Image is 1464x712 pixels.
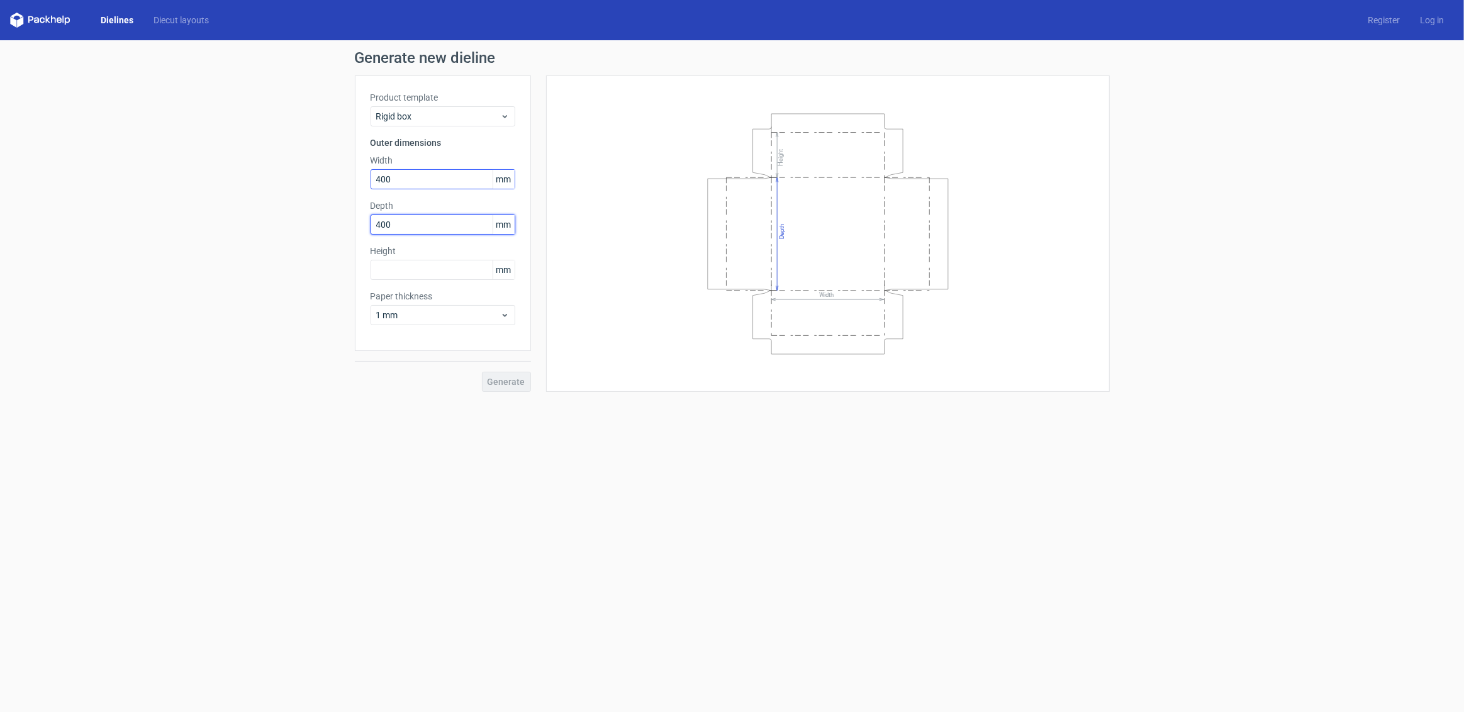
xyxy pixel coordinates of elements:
[371,199,515,212] label: Depth
[143,14,219,26] a: Diecut layouts
[371,245,515,257] label: Height
[371,290,515,303] label: Paper thickness
[819,291,833,298] text: Width
[777,148,784,165] text: Height
[91,14,143,26] a: Dielines
[1358,14,1410,26] a: Register
[371,91,515,104] label: Product template
[376,309,500,321] span: 1 mm
[371,154,515,167] label: Width
[493,215,515,234] span: mm
[493,170,515,189] span: mm
[376,110,500,123] span: Rigid box
[371,136,515,149] h3: Outer dimensions
[778,223,785,238] text: Depth
[355,50,1110,65] h1: Generate new dieline
[1410,14,1454,26] a: Log in
[493,260,515,279] span: mm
